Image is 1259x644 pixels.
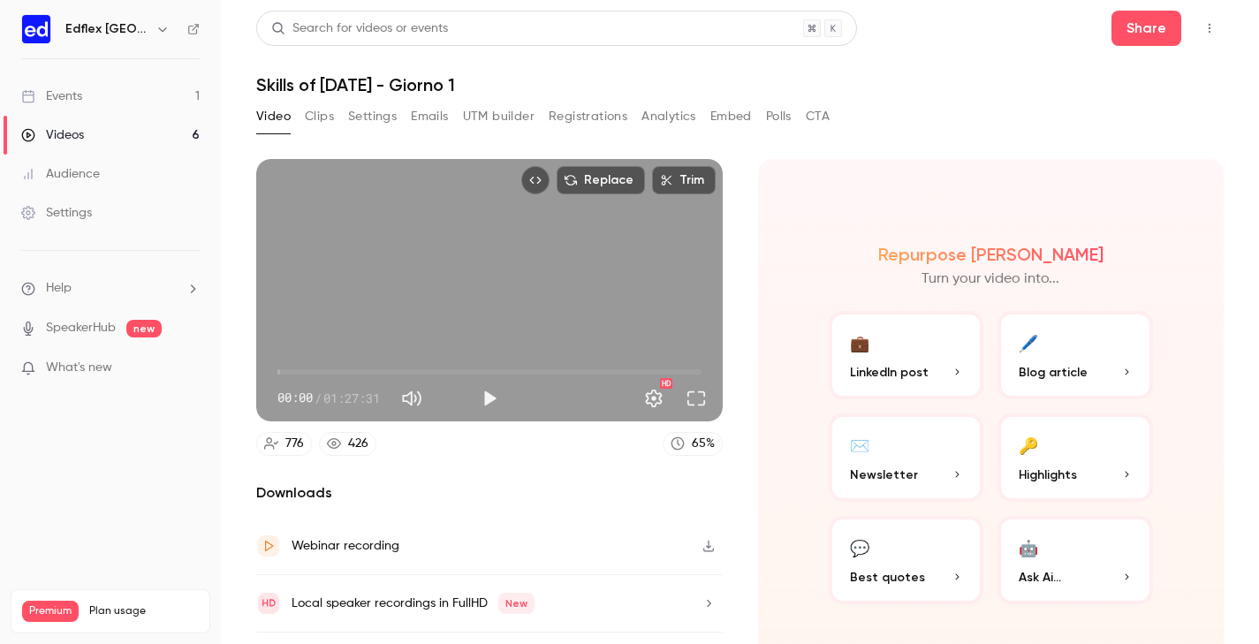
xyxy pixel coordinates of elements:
div: Audience [21,165,100,183]
button: Full screen [679,381,714,416]
a: 65% [663,432,723,456]
h1: Skills of [DATE] - Giorno 1 [256,74,1224,95]
button: 💼LinkedIn post [829,311,984,399]
span: Highlights [1019,466,1077,484]
div: 💼 [850,329,869,356]
div: Local speaker recordings in FullHD [292,593,535,614]
span: Premium [22,601,79,622]
button: Trim [652,166,716,194]
button: Video [256,102,291,131]
div: ✉️ [850,431,869,458]
div: 🔑 [1019,431,1038,458]
button: Replace [557,166,645,194]
div: 💬 [850,534,869,561]
iframe: Noticeable Trigger [178,360,200,376]
div: Videos [21,126,84,144]
div: 🤖 [1019,534,1038,561]
a: 426 [319,432,376,456]
button: ✉️Newsletter [829,413,984,502]
button: Polls [766,102,792,131]
div: 00:00 [277,389,380,407]
span: Plan usage [89,604,199,618]
button: Emails [411,102,448,131]
div: 776 [285,435,304,453]
div: 426 [348,435,368,453]
button: Settings [348,102,397,131]
button: Settings [636,381,671,416]
div: Webinar recording [292,535,399,557]
li: help-dropdown-opener [21,279,200,298]
span: Blog article [1019,363,1088,382]
p: Turn your video into... [921,269,1059,290]
span: Newsletter [850,466,918,484]
button: Registrations [549,102,627,131]
div: Events [21,87,82,105]
button: Mute [394,381,429,416]
a: SpeakerHub [46,319,116,337]
span: 00:00 [277,389,313,407]
button: Play [472,381,507,416]
button: Share [1111,11,1181,46]
img: Edflex Italy [22,15,50,43]
button: 🖊️Blog article [997,311,1153,399]
span: 01:27:31 [323,389,380,407]
button: 🔑Highlights [997,413,1153,502]
button: CTA [806,102,830,131]
button: Embed [710,102,752,131]
button: UTM builder [463,102,535,131]
div: Settings [21,204,92,222]
h6: Edflex [GEOGRAPHIC_DATA] [65,20,148,38]
span: LinkedIn post [850,363,929,382]
div: Search for videos or events [271,19,448,38]
h2: Repurpose [PERSON_NAME] [878,244,1104,265]
span: Best quotes [850,568,925,587]
span: new [126,320,162,337]
button: 💬Best quotes [829,516,984,604]
a: 776 [256,432,312,456]
span: New [498,593,535,614]
h2: Downloads [256,482,723,504]
button: 🤖Ask Ai... [997,516,1153,604]
button: Analytics [641,102,696,131]
div: 65 % [692,435,715,453]
button: Embed video [521,166,550,194]
div: 🖊️ [1019,329,1038,356]
span: / [315,389,322,407]
span: What's new [46,359,112,377]
div: HD [660,378,672,389]
button: Top Bar Actions [1195,14,1224,42]
span: Ask Ai... [1019,568,1061,587]
button: Clips [305,102,334,131]
span: Help [46,279,72,298]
